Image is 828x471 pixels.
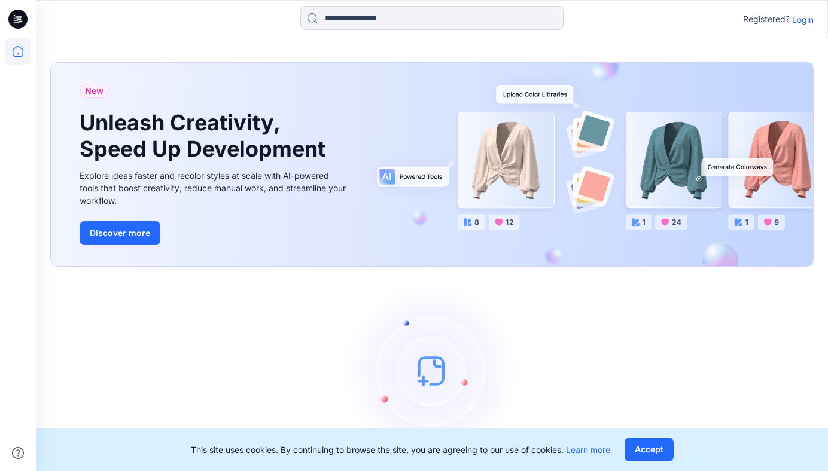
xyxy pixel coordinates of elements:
[85,84,103,98] span: New
[191,444,610,456] p: This site uses cookies. By continuing to browse the site, you are agreeing to our use of cookies.
[80,221,160,245] button: Discover more
[80,169,349,207] div: Explore ideas faster and recolor styles at scale with AI-powered tools that boost creativity, red...
[80,110,331,161] h1: Unleash Creativity, Speed Up Development
[566,445,610,455] a: Learn more
[792,13,814,26] p: Login
[80,221,349,245] a: Discover more
[743,12,790,26] p: Registered?
[625,438,674,461] button: Accept
[342,281,522,460] img: empty-state-image.svg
